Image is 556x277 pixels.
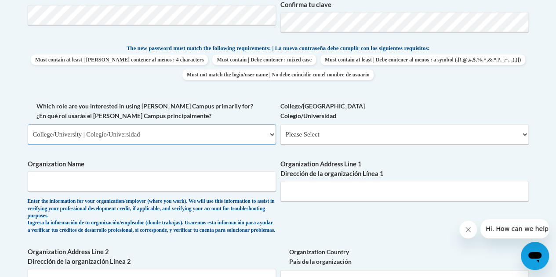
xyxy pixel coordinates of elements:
span: Must not match the login/user name | No debe coincidir con el nombre de usuario [182,69,374,80]
iframe: Close message [459,221,477,238]
label: Organization Country País de la organización [280,247,529,266]
label: Organization Address Line 1 Dirección de la organización Línea 1 [280,159,529,179]
input: Metadata input [28,171,276,191]
iframe: Message from company [480,219,549,238]
div: Enter the information for your organization/employer (where you work). We will use this informati... [28,198,276,234]
span: Must contain | Debe contener : mixed case [212,54,316,65]
label: Which role are you interested in using [PERSON_NAME] Campus primarily for? ¿En qué rol usarás el ... [28,101,276,121]
iframe: Button to launch messaging window [521,242,549,270]
span: Hi. How can we help? [5,6,71,13]
label: Organization Address Line 2 Dirección de la organización Línea 2 [28,247,276,266]
span: Must contain at least | [PERSON_NAME] contener al menos : 4 characters [31,54,208,65]
label: Organization Name [28,159,276,169]
span: Must contain at least | Debe contener al menos : a symbol (.[!,@,#,$,%,^,&,*,?,_,~,-,(,)]) [320,54,525,65]
input: Metadata input [280,181,529,201]
span: The new password must match the following requirements: | La nueva contraseña debe cumplir con lo... [127,44,430,52]
label: College/[GEOGRAPHIC_DATA] Colegio/Universidad [280,101,529,121]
